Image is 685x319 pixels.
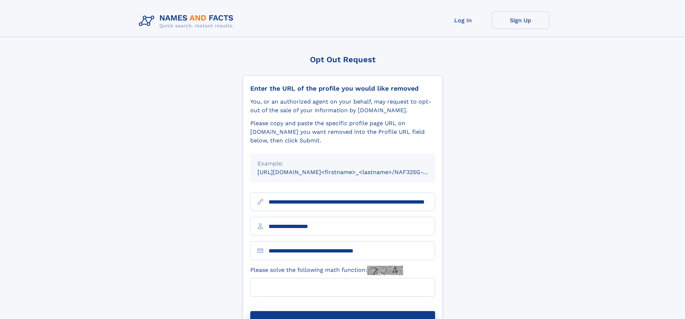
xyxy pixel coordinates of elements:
small: [URL][DOMAIN_NAME]<firstname>_<lastname>/NAF325G-xxxxxxxx [257,169,449,176]
div: Please copy and paste the specific profile page URL on [DOMAIN_NAME] you want removed into the Pr... [250,119,435,145]
div: Example: [257,159,428,168]
label: Please solve the following math function: [250,266,403,275]
div: Opt Out Request [243,55,443,64]
img: Logo Names and Facts [136,12,239,31]
div: Enter the URL of the profile you would like removed [250,85,435,92]
div: You, or an authorized agent on your behalf, may request to opt-out of the sale of your informatio... [250,97,435,115]
a: Sign Up [492,12,549,29]
a: Log In [434,12,492,29]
